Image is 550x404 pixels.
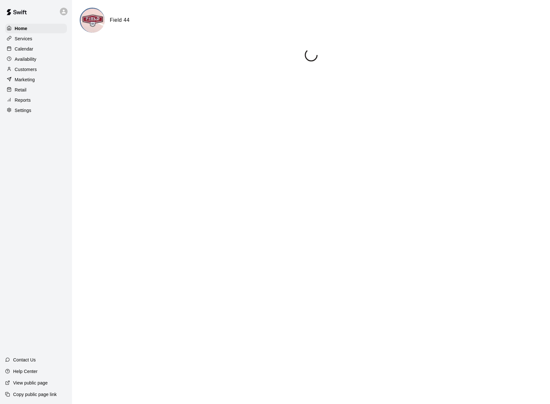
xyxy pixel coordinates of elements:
p: Home [15,25,28,32]
a: Availability [5,54,67,64]
p: Contact Us [13,357,36,363]
p: Help Center [13,368,37,375]
p: Settings [15,107,31,114]
h6: Field 44 [110,16,130,24]
img: Field 44 logo [81,9,105,33]
p: Retail [15,87,27,93]
a: Customers [5,65,67,74]
p: Customers [15,66,37,73]
a: Settings [5,106,67,115]
p: Marketing [15,76,35,83]
p: Availability [15,56,36,62]
a: Reports [5,95,67,105]
p: Calendar [15,46,33,52]
a: Retail [5,85,67,95]
p: Reports [15,97,31,103]
a: Home [5,24,67,33]
p: Copy public page link [13,391,57,398]
a: Calendar [5,44,67,54]
p: Services [15,36,32,42]
p: View public page [13,380,48,386]
a: Services [5,34,67,44]
a: Marketing [5,75,67,84]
